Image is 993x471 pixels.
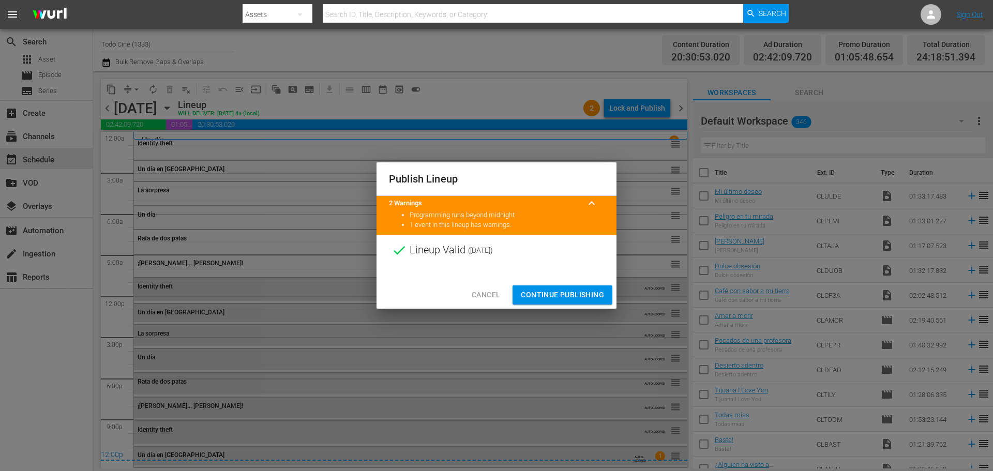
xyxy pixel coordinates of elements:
title: 2 Warnings [389,199,579,208]
span: Search [759,4,786,23]
span: ( [DATE] ) [468,242,493,258]
button: keyboard_arrow_up [579,191,604,216]
span: Cancel [472,288,500,301]
button: Cancel [463,285,508,305]
li: Programming runs beyond midnight [410,210,604,220]
a: Sign Out [956,10,983,19]
button: Continue Publishing [513,285,612,305]
span: keyboard_arrow_up [585,197,598,209]
div: Lineup Valid [377,235,616,266]
span: menu [6,8,19,21]
h2: Publish Lineup [389,171,604,187]
img: ans4CAIJ8jUAAAAAAAAAAAAAAAAAAAAAAAAgQb4GAAAAAAAAAAAAAAAAAAAAAAAAJMjXAAAAAAAAAAAAAAAAAAAAAAAAgAT5G... [25,3,74,27]
span: Continue Publishing [521,288,604,301]
li: 1 event in this lineup has warnings. [410,220,604,230]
